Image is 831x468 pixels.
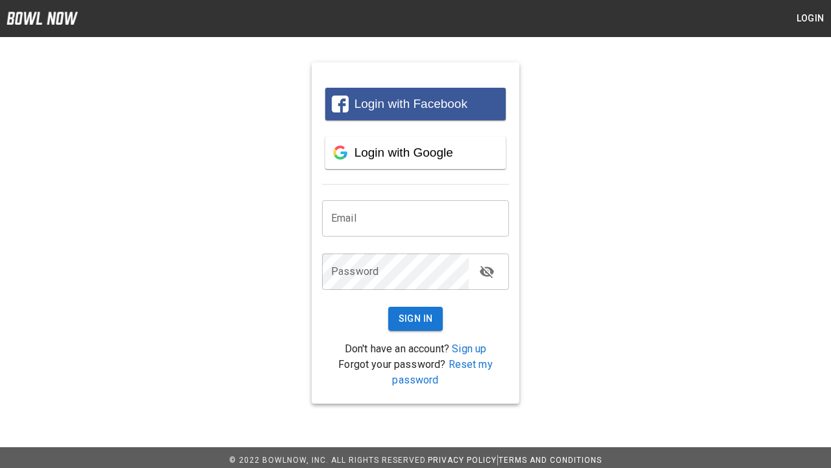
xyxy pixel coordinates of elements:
[322,341,509,357] p: Don't have an account?
[6,12,78,25] img: logo
[322,357,509,388] p: Forgot your password?
[354,97,467,110] span: Login with Facebook
[428,456,497,465] a: Privacy Policy
[474,259,500,285] button: toggle password visibility
[789,6,831,31] button: Login
[388,307,443,331] button: Sign In
[325,136,506,169] button: Login with Google
[499,456,602,465] a: Terms and Conditions
[229,456,428,465] span: © 2022 BowlNow, Inc. All Rights Reserved.
[452,343,486,355] a: Sign up
[392,358,492,386] a: Reset my password
[354,146,453,159] span: Login with Google
[325,88,506,120] button: Login with Facebook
